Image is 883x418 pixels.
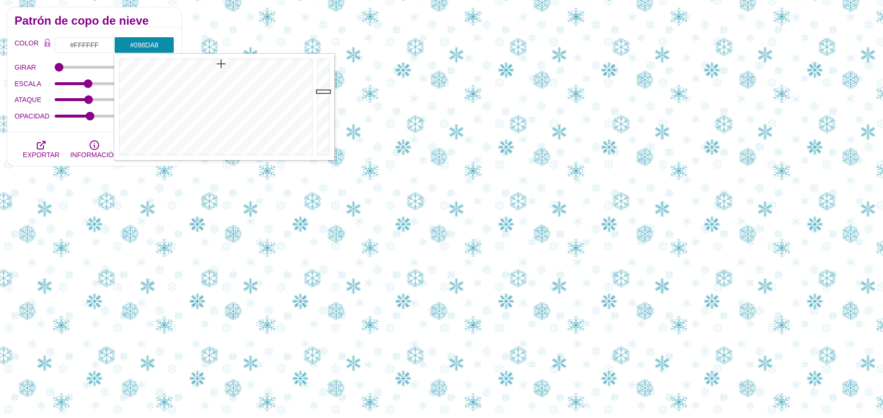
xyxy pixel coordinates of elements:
font: ATAQUE [15,96,42,104]
font: Patrón de copo de nieve [15,14,149,27]
font: OPACIDAD [15,112,49,120]
font: EXPORTAR [23,151,60,159]
button: Bloqueo de color [40,37,55,50]
font: GIRAR [15,63,36,71]
font: ESCALA [15,80,41,88]
button: EXPORTAR [15,132,68,166]
button: INFORMACIÓN [68,132,121,166]
font: COLOR [15,39,39,47]
font: INFORMACIÓN [70,151,119,159]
